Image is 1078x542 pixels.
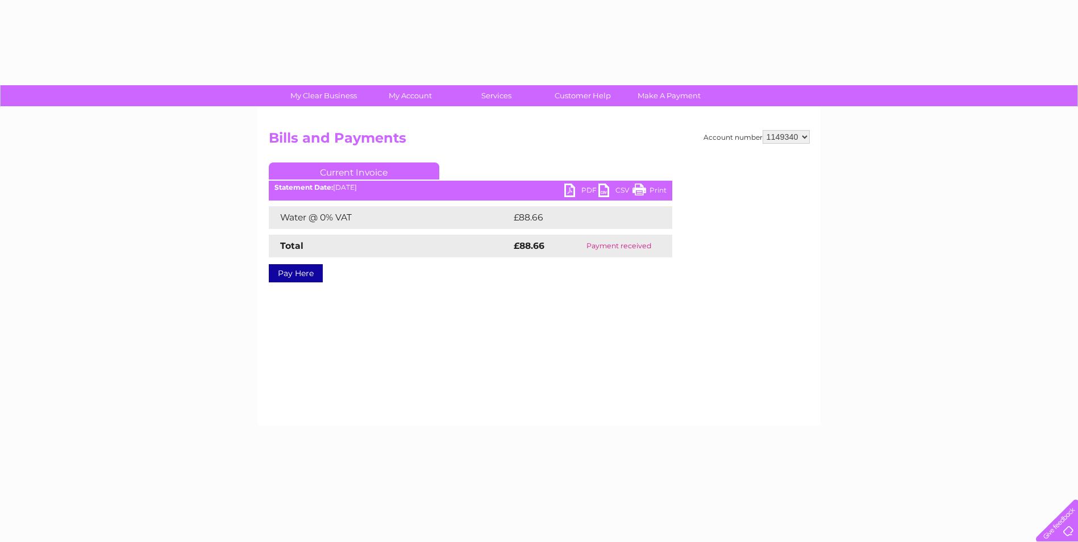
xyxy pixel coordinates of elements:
a: Customer Help [536,85,630,106]
td: Payment received [565,235,672,257]
strong: £88.66 [514,240,544,251]
div: [DATE] [269,184,672,191]
a: Print [632,184,667,200]
a: PDF [564,184,598,200]
b: Statement Date: [274,183,333,191]
a: Pay Here [269,264,323,282]
a: My Clear Business [277,85,371,106]
td: £88.66 [511,206,650,229]
a: CSV [598,184,632,200]
a: Services [449,85,543,106]
strong: Total [280,240,303,251]
a: My Account [363,85,457,106]
div: Account number [704,130,810,144]
td: Water @ 0% VAT [269,206,511,229]
a: Current Invoice [269,162,439,180]
a: Make A Payment [622,85,716,106]
h2: Bills and Payments [269,130,810,152]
